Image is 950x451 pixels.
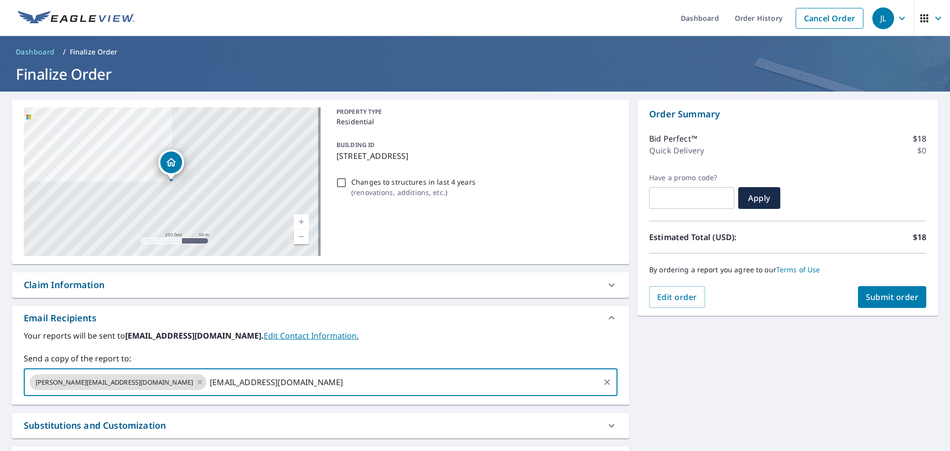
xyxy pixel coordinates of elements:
button: Edit order [649,286,705,308]
button: Submit order [858,286,927,308]
div: Substitutions and Customization [12,413,629,438]
p: Order Summary [649,107,926,121]
span: Dashboard [16,47,55,57]
span: Apply [746,193,772,203]
li: / [63,46,66,58]
p: $18 [913,133,926,145]
p: PROPERTY TYPE [336,107,614,116]
p: ( renovations, additions, etc. ) [351,187,475,198]
div: Claim Information [24,278,104,292]
p: By ordering a report you agree to our [649,265,926,274]
nav: breadcrumb [12,44,938,60]
label: Your reports will be sent to [24,330,617,342]
button: Apply [738,187,780,209]
p: Finalize Order [70,47,118,57]
span: Submit order [866,292,919,302]
div: Dropped pin, building 1, Residential property, 4242 Hartford St Saint Louis, MO 63116 [158,150,184,180]
p: Bid Perfect™ [649,133,697,145]
p: $18 [913,231,926,243]
div: [PERSON_NAME][EMAIL_ADDRESS][DOMAIN_NAME] [30,374,206,390]
p: Quick Delivery [649,145,704,156]
a: Cancel Order [796,8,863,29]
div: Substitutions and Customization [24,419,166,432]
a: Dashboard [12,44,59,60]
b: [EMAIL_ADDRESS][DOMAIN_NAME]. [125,330,264,341]
a: Current Level 17, Zoom Out [294,229,309,244]
div: Claim Information [12,272,629,298]
div: Email Recipients [12,306,629,330]
p: $0 [917,145,926,156]
a: EditContactInfo [264,330,359,341]
img: EV Logo [18,11,135,26]
div: Email Recipients [24,311,96,325]
p: Residential [336,116,614,127]
label: Have a promo code? [649,173,734,182]
div: JL [872,7,894,29]
p: BUILDING ID [336,141,375,149]
p: [STREET_ADDRESS] [336,150,614,162]
button: Clear [600,375,614,389]
p: Estimated Total (USD): [649,231,788,243]
span: [PERSON_NAME][EMAIL_ADDRESS][DOMAIN_NAME] [30,378,199,387]
h1: Finalize Order [12,64,938,84]
span: Edit order [657,292,697,302]
a: Terms of Use [776,265,820,274]
label: Send a copy of the report to: [24,352,617,364]
p: Changes to structures in last 4 years [351,177,475,187]
a: Current Level 17, Zoom In [294,214,309,229]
